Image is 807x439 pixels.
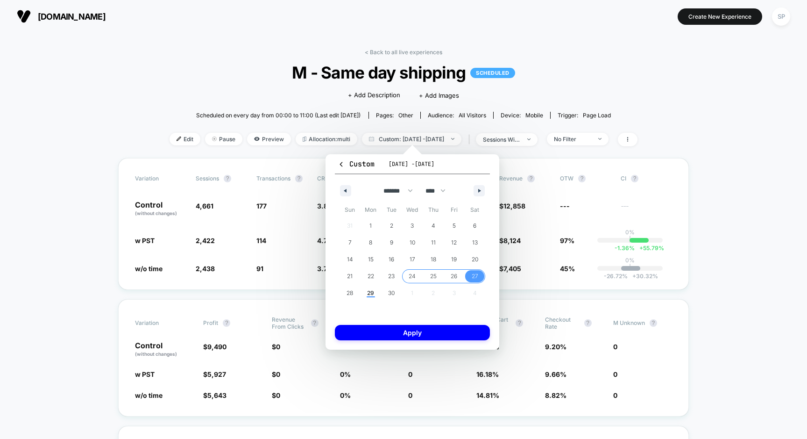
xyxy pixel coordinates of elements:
[193,63,614,82] span: M - Same day shipping
[381,202,402,217] span: Tue
[376,112,413,119] div: Pages:
[473,217,476,234] span: 6
[369,217,372,234] span: 1
[499,265,521,273] span: $
[444,268,465,285] button: 26
[558,112,611,119] div: Trigger:
[629,264,631,271] p: |
[631,175,638,182] button: ?
[347,268,353,285] span: 21
[560,175,611,182] span: OTW
[361,202,382,217] span: Mon
[368,251,374,268] span: 15
[381,268,402,285] button: 23
[272,391,280,399] span: $
[621,175,672,182] span: CI
[362,133,461,145] span: Custom: [DATE] - [DATE]
[499,202,525,210] span: $
[451,234,457,251] span: 12
[335,159,490,174] button: Custom[DATE] -[DATE]
[430,268,437,285] span: 25
[196,202,213,210] span: 4,661
[464,217,485,234] button: 6
[340,251,361,268] button: 14
[431,234,436,251] span: 11
[361,285,382,302] button: 29
[444,202,465,217] span: Fri
[472,268,478,285] span: 27
[499,175,523,182] span: Revenue
[340,268,361,285] button: 21
[361,234,382,251] button: 8
[347,251,353,268] span: 14
[772,7,790,26] div: SP
[769,7,793,26] button: SP
[402,234,423,251] button: 10
[196,265,215,273] span: 2,438
[432,217,435,234] span: 4
[476,391,499,399] span: 14.81 %
[464,268,485,285] button: 27
[493,112,550,119] span: Device:
[423,251,444,268] button: 18
[381,217,402,234] button: 2
[470,68,515,78] p: SCHEDULED
[170,133,200,145] span: Edit
[560,202,570,210] span: ---
[625,257,635,264] p: 0%
[423,234,444,251] button: 11
[247,133,291,145] span: Preview
[303,137,306,142] img: rebalance
[389,160,434,168] span: [DATE] - [DATE]
[369,137,374,141] img: calendar
[545,343,566,351] span: 9.20 %
[276,370,280,378] span: 0
[135,265,163,273] span: w/o time
[516,319,523,327] button: ?
[613,319,645,326] span: M Unknown
[632,273,636,280] span: +
[464,251,485,268] button: 20
[256,175,290,182] span: Transactions
[388,285,395,302] span: 30
[390,217,393,234] span: 2
[256,202,267,210] span: 177
[203,319,218,326] span: Profit
[423,268,444,285] button: 25
[629,236,631,243] p: |
[402,217,423,234] button: 3
[545,370,566,378] span: 9.66 %
[525,112,543,119] span: mobile
[340,202,361,217] span: Sun
[419,92,459,99] span: + Add Images
[451,251,457,268] span: 19
[365,49,442,56] a: < Back to all live experiences
[402,268,423,285] button: 24
[135,342,194,358] p: Control
[205,133,242,145] span: Pause
[135,210,177,216] span: (without changes)
[503,202,525,210] span: 12,858
[554,136,591,143] div: No Filter
[423,217,444,234] button: 4
[17,9,31,23] img: Visually logo
[196,175,219,182] span: Sessions
[38,12,106,22] span: [DOMAIN_NAME]
[135,391,163,399] span: w/o time
[527,175,535,182] button: ?
[272,370,280,378] span: $
[527,138,531,140] img: end
[472,251,478,268] span: 20
[639,245,643,252] span: +
[203,391,227,399] span: $
[381,251,402,268] button: 16
[635,245,664,252] span: 55.79 %
[203,370,226,378] span: $
[409,268,416,285] span: 24
[560,237,574,245] span: 97%
[545,316,580,330] span: Checkout Rate
[598,138,602,140] img: end
[459,112,486,119] span: All Visitors
[613,370,617,378] span: 0
[272,343,280,351] span: $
